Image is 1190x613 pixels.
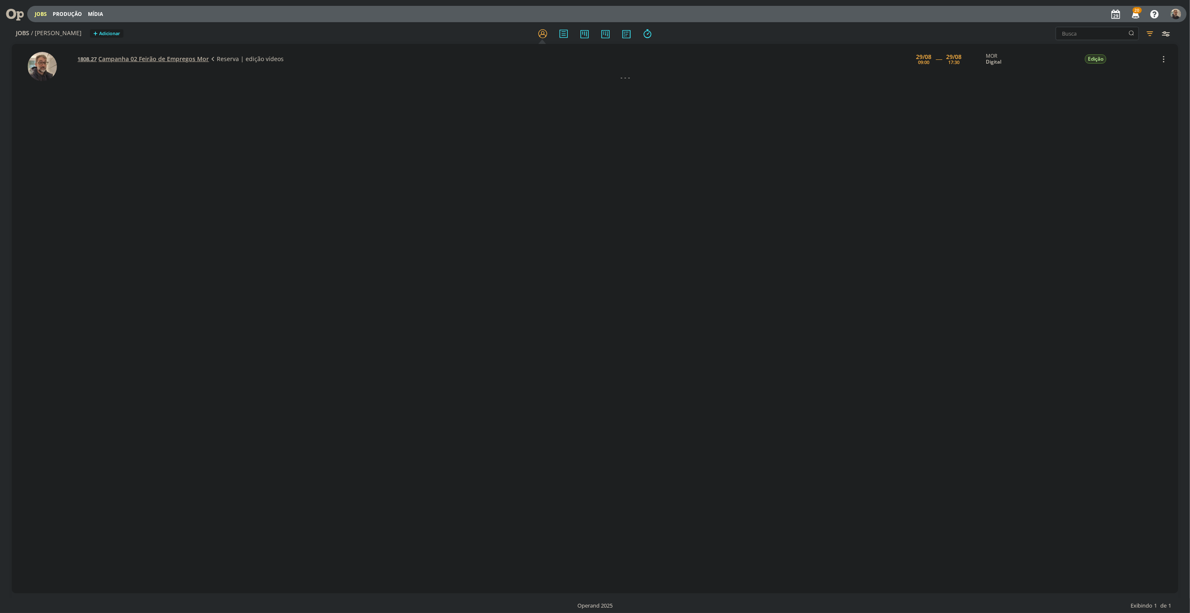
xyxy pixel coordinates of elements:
span: ----- [936,55,942,63]
span: Jobs [16,30,29,37]
span: 1808.27 [77,55,97,63]
div: 17:30 [948,60,959,64]
div: 29/08 [946,54,962,60]
span: 1 [1154,602,1157,610]
div: - - - [72,73,1178,82]
button: Produção [50,11,85,18]
img: R [1171,9,1181,19]
button: +Adicionar [90,29,123,38]
span: de [1160,602,1167,610]
span: Campanha 02 Feirão de Empregos Mor [98,55,209,63]
a: Jobs [35,10,47,18]
span: + [93,29,97,38]
img: R [28,52,57,81]
div: MOR [986,53,1072,65]
a: Digital [986,58,1001,65]
button: Mídia [85,11,105,18]
button: R [1170,7,1182,21]
a: Produção [53,10,82,18]
span: 20 [1133,7,1142,13]
button: 20 [1126,7,1144,22]
div: 09:00 [918,60,929,64]
span: Edição [1085,54,1106,64]
a: Mídia [88,10,103,18]
button: Jobs [32,11,49,18]
span: Reserva | edição vídeos [209,55,283,63]
span: Exibindo [1131,602,1152,610]
span: Adicionar [99,31,120,36]
span: / [PERSON_NAME] [31,30,82,37]
input: Busca [1056,27,1139,40]
span: 1 [1168,602,1171,610]
div: 29/08 [916,54,931,60]
a: 1808.27Campanha 02 Feirão de Empregos Mor [77,55,209,63]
